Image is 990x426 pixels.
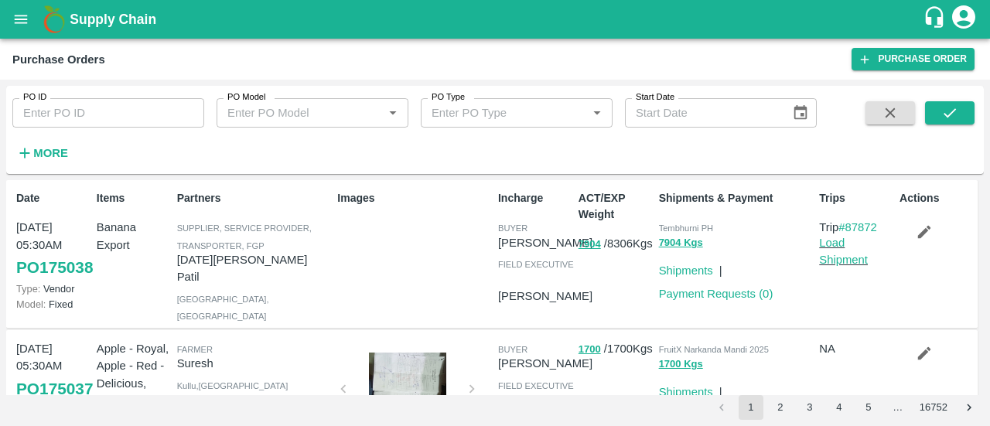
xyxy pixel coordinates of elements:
button: Open [383,103,403,123]
p: Banana Export [97,219,171,254]
p: NA [819,340,893,357]
button: page 1 [739,395,763,420]
a: Load Shipment [819,237,868,266]
input: Enter PO Model [221,103,378,123]
p: Suresh [177,355,332,372]
span: Model: [16,298,46,310]
p: [DATE] 05:30AM [16,219,90,254]
p: Partners [177,190,332,206]
p: ACT/EXP Weight [579,190,653,223]
div: customer-support [923,5,950,33]
a: Shipments [659,386,713,398]
div: account of current user [950,3,978,36]
div: | [713,377,722,400]
button: Go to page 2 [768,395,793,420]
p: Actions [900,190,974,206]
p: Apple - Royal, Apple - Red - Delicious, Apple - Rich - Red [97,340,171,426]
a: Supply Chain [70,9,923,30]
p: Date [16,190,90,206]
span: buyer [498,345,527,354]
span: field executive [498,260,574,269]
label: PO Model [227,91,266,104]
p: Images [337,190,492,206]
p: Trip [819,219,893,236]
span: Type: [16,283,40,295]
button: More [12,140,72,166]
p: / 1700 Kgs [579,340,653,358]
p: / 8306 Kgs [579,235,653,253]
p: [PERSON_NAME] [498,234,592,251]
button: Go to next page [957,395,981,420]
button: 7904 [579,236,601,254]
input: Start Date [625,98,780,128]
div: … [886,400,910,415]
button: Choose date [786,98,815,128]
span: [GEOGRAPHIC_DATA] , [GEOGRAPHIC_DATA] [177,295,269,321]
button: Go to page 4 [827,395,852,420]
p: [PERSON_NAME] [498,288,592,305]
span: buyer [498,223,527,233]
span: Supplier, Service Provider, Transporter, FGP [177,223,312,250]
p: Shipments & Payment [659,190,814,206]
p: [PERSON_NAME] [498,355,592,372]
nav: pagination navigation [707,395,984,420]
strong: More [33,147,68,159]
p: Trips [819,190,893,206]
label: Start Date [636,91,674,104]
button: Go to page 16752 [915,395,952,420]
div: Purchase Orders [12,49,105,70]
a: PO175038 [16,254,93,281]
input: Enter PO ID [12,98,204,128]
label: PO ID [23,91,46,104]
button: 1700 [579,341,601,359]
button: Open [587,103,607,123]
button: Go to page 5 [856,395,881,420]
span: Farmer [177,345,213,354]
p: [DATE][PERSON_NAME] Patil [177,251,332,286]
p: Items [97,190,171,206]
p: [DATE] 05:30AM [16,340,90,375]
a: Purchase Order [852,48,975,70]
p: Incharge [498,190,572,206]
p: Vendor [16,281,90,296]
span: field executive [498,381,574,390]
div: | [713,256,722,279]
button: 1700 Kgs [659,356,703,373]
span: Kullu , [GEOGRAPHIC_DATA] [177,381,288,390]
label: PO Type [432,91,465,104]
button: open drawer [3,2,39,37]
a: #87872 [838,221,877,233]
span: FruitX Narkanda Mandi 2025 [659,345,769,354]
a: Shipments [659,264,713,277]
img: logo [39,4,70,35]
a: PO175037 [16,375,93,403]
a: Payment Requests (0) [659,288,773,300]
input: Enter PO Type [425,103,582,123]
span: Tembhurni PH [659,223,714,233]
p: Fixed [16,297,90,312]
button: Go to page 3 [797,395,822,420]
b: Supply Chain [70,12,156,27]
button: 7904 Kgs [659,234,703,252]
